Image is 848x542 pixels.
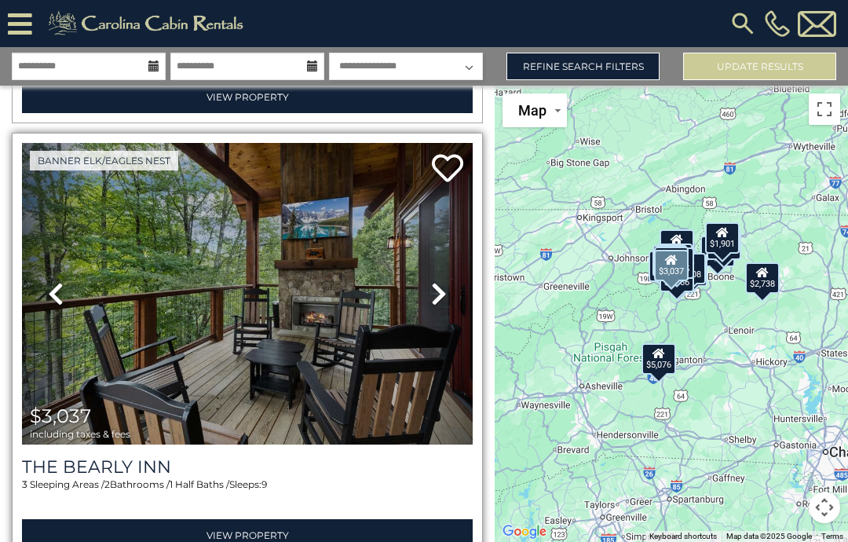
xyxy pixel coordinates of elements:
div: $1,901 [705,222,740,253]
a: View Property [22,81,473,113]
button: Keyboard shortcuts [649,531,717,542]
div: $2,966 [660,260,694,291]
div: $1,786 [700,236,735,267]
div: $2,966 [658,243,693,274]
div: Sleeping Areas / Bathrooms / Sleeps: [22,478,473,515]
span: 2 [104,478,110,490]
span: including taxes & fees [30,429,130,439]
span: $3,037 [30,405,91,427]
a: Banner Elk/Eagles Nest [30,151,178,170]
button: Update Results [683,53,836,80]
a: Open this area in Google Maps (opens a new window) [499,522,550,542]
img: thumbnail_167078173.jpeg [22,143,473,445]
span: Map [518,102,546,119]
div: $3,209 [652,244,687,276]
img: Google [499,522,550,542]
span: 1 Half Baths / [170,478,229,490]
span: 3 [22,478,27,490]
a: Add to favorites [432,152,463,186]
div: $1,498 [660,229,694,261]
div: $3,037 [654,250,689,281]
img: Khaki-logo.png [40,8,257,39]
span: Map data ©2025 Google [726,532,812,540]
a: The Bearly Inn [22,456,473,478]
a: [PHONE_NUMBER] [761,10,794,37]
a: Refine Search Filters [506,53,660,80]
div: $5,076 [641,342,676,374]
button: Map camera controls [809,492,840,523]
a: Terms [821,532,843,540]
button: Toggle fullscreen view [809,93,840,125]
button: Change map style [503,93,567,127]
div: $2,962 [654,247,689,278]
span: 9 [261,478,267,490]
div: $2,088 [649,250,683,281]
img: search-regular.svg [729,9,757,38]
div: $2,738 [745,262,780,293]
div: $1,776 [707,229,741,260]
